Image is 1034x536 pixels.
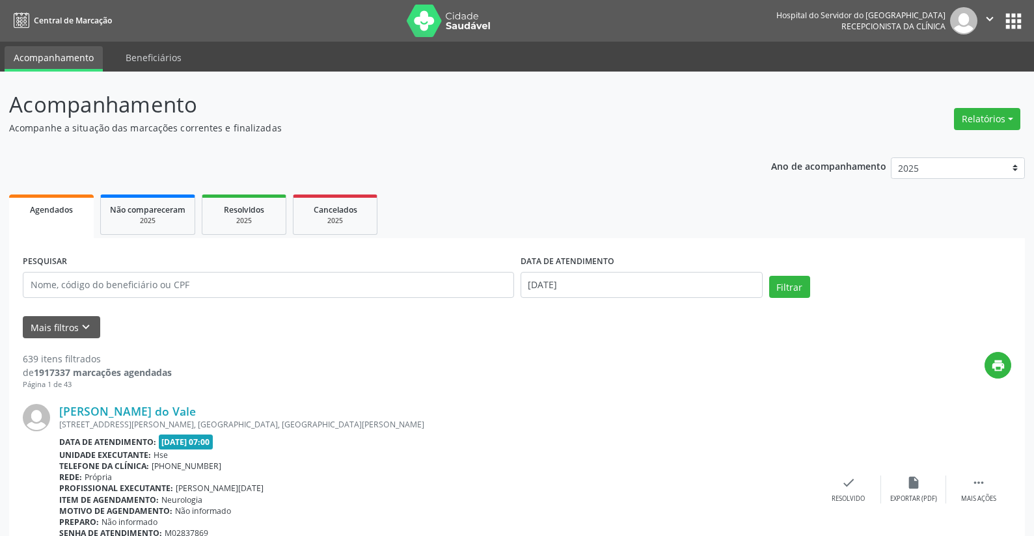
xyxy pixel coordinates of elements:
[832,494,865,503] div: Resolvido
[102,516,157,528] span: Não informado
[314,204,357,215] span: Cancelados
[59,419,816,430] div: [STREET_ADDRESS][PERSON_NAME], [GEOGRAPHIC_DATA], [GEOGRAPHIC_DATA][PERSON_NAME]
[890,494,937,503] div: Exportar (PDF)
[23,379,172,390] div: Página 1 de 43
[23,366,172,379] div: de
[161,494,202,505] span: Neurologia
[34,366,172,379] strong: 1917337 marcações agendadas
[34,15,112,26] span: Central de Marcação
[9,88,720,121] p: Acompanhamento
[59,505,172,516] b: Motivo de agendamento:
[116,46,191,69] a: Beneficiários
[59,494,159,505] b: Item de agendamento:
[59,461,149,472] b: Telefone da clínica:
[110,204,185,215] span: Não compareceram
[85,472,112,483] span: Própria
[154,449,168,461] span: Hse
[175,505,231,516] span: Não informado
[991,358,1005,373] i: print
[521,252,614,272] label: DATA DE ATENDIMENTO
[110,216,185,226] div: 2025
[59,449,151,461] b: Unidade executante:
[769,276,810,298] button: Filtrar
[977,7,1002,34] button: 
[9,121,720,135] p: Acompanhe a situação das marcações correntes e finalizadas
[152,461,221,472] span: [PHONE_NUMBER]
[954,108,1020,130] button: Relatórios
[972,476,986,490] i: 
[79,320,93,334] i: keyboard_arrow_down
[23,404,50,431] img: img
[961,494,996,503] div: Mais ações
[176,483,264,494] span: [PERSON_NAME][DATE]
[985,352,1011,379] button: print
[59,516,99,528] b: Preparo:
[950,7,977,34] img: img
[521,272,763,298] input: Selecione um intervalo
[841,476,856,490] i: check
[303,216,368,226] div: 2025
[30,204,73,215] span: Agendados
[159,435,213,449] span: [DATE] 07:00
[59,404,196,418] a: [PERSON_NAME] do Vale
[23,316,100,339] button: Mais filtroskeyboard_arrow_down
[771,157,886,174] p: Ano de acompanhamento
[59,436,156,448] b: Data de atendimento:
[59,472,82,483] b: Rede:
[5,46,103,72] a: Acompanhamento
[211,216,277,226] div: 2025
[906,476,921,490] i: insert_drive_file
[983,12,997,26] i: 
[1002,10,1025,33] button: apps
[23,352,172,366] div: 639 itens filtrados
[841,21,946,32] span: Recepcionista da clínica
[9,10,112,31] a: Central de Marcação
[59,483,173,494] b: Profissional executante:
[23,272,514,298] input: Nome, código do beneficiário ou CPF
[224,204,264,215] span: Resolvidos
[23,252,67,272] label: PESQUISAR
[776,10,946,21] div: Hospital do Servidor do [GEOGRAPHIC_DATA]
